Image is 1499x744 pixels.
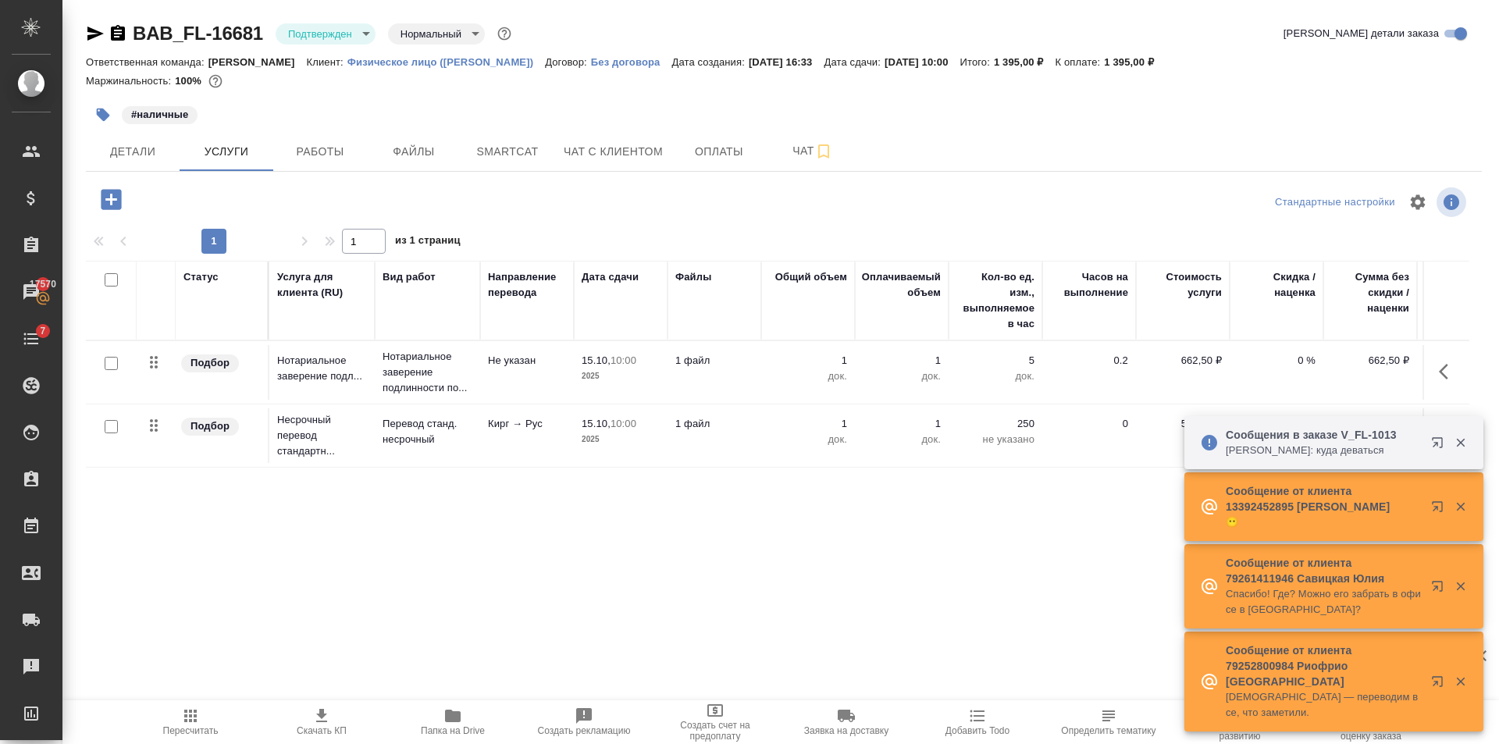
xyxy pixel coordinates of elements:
[960,56,994,68] p: Итого:
[1144,353,1222,368] p: 662,50 ₽
[1226,643,1421,689] p: Сообщение от клиента 79252800984 Риофрио [GEOGRAPHIC_DATA]
[276,23,376,44] div: Подтвержден
[120,107,199,120] span: наличные
[1237,269,1316,301] div: Скидка / наценка
[347,55,545,68] a: Физическое лицо ([PERSON_NAME])
[1144,269,1222,301] div: Стоимость услуги
[1444,579,1476,593] button: Закрыть
[297,725,347,736] span: Скачать КП
[781,700,912,744] button: Заявка на доставку
[388,23,485,44] div: Подтвержден
[1050,269,1128,301] div: Часов на выполнение
[190,418,230,434] p: Подбор
[163,725,219,736] span: Пересчитать
[545,56,591,68] p: Договор:
[205,71,226,91] button: 0.00 RUB;
[1444,436,1476,450] button: Закрыть
[20,276,66,292] span: 17570
[956,353,1034,368] p: 5
[749,56,824,68] p: [DATE] 16:33
[347,56,545,68] p: Физическое лицо ([PERSON_NAME])
[1422,491,1459,529] button: Открыть в новой вкладке
[1226,514,1421,530] p: 😶
[90,183,133,215] button: Добавить услугу
[131,107,188,123] p: #наличные
[769,432,847,447] p: док.
[1042,345,1136,400] td: 0.2
[956,368,1034,384] p: док.
[125,700,256,744] button: Пересчитать
[994,56,1056,68] p: 1 395,00 ₽
[189,142,264,162] span: Услуги
[1399,183,1437,221] span: Настроить таблицу
[863,368,941,384] p: док.
[86,24,105,43] button: Скопировать ссылку для ЯМессенджера
[86,75,175,87] p: Маржинальность:
[494,23,515,44] button: Доп статусы указывают на важность/срочность заказа
[30,323,55,339] span: 7
[582,368,660,384] p: 2025
[518,700,650,744] button: Создать рекламацию
[675,416,753,432] p: 1 файл
[1174,700,1305,744] button: Призвать менеджера по развитию
[1422,427,1459,465] button: Открыть в новой вкладке
[611,418,636,429] p: 10:00
[488,269,566,301] div: Направление перевода
[470,142,545,162] span: Smartcat
[912,700,1043,744] button: Добавить Todo
[283,142,358,162] span: Работы
[133,23,263,44] a: BAB_FL-16681
[675,269,711,285] div: Файлы
[659,720,771,742] span: Создать счет на предоплату
[682,142,757,162] span: Оплаты
[582,418,611,429] p: 15.10,
[307,56,347,68] p: Клиент:
[814,142,833,161] svg: Подписаться
[1271,190,1399,215] div: split button
[824,56,885,68] p: Дата сдачи:
[383,416,472,447] p: Перевод станд. несрочный
[591,55,672,68] a: Без договора
[775,141,850,161] span: Чат
[564,142,663,162] span: Чат с клиентом
[863,432,941,447] p: док.
[956,269,1034,332] div: Кол-во ед. изм., выполняемое в час
[277,412,367,459] p: Несрочный перевод стандартн...
[582,354,611,366] p: 15.10,
[421,725,485,736] span: Папка на Drive
[1104,56,1166,68] p: 1 395,00 ₽
[383,269,436,285] div: Вид работ
[1422,666,1459,703] button: Открыть в новой вкладке
[1284,26,1439,41] span: [PERSON_NAME] детали заказа
[945,725,1009,736] span: Добавить Todo
[769,416,847,432] p: 1
[1444,500,1476,514] button: Закрыть
[488,353,566,368] p: Не указан
[775,269,847,285] div: Общий объем
[1184,720,1296,742] span: Призвать менеджера по развитию
[1444,675,1476,689] button: Закрыть
[1226,586,1421,618] p: Спасибо! Где? Можно его забрать в офисе в [GEOGRAPHIC_DATA]?
[395,231,461,254] span: из 1 страниц
[256,700,387,744] button: Скачать КП
[396,27,466,41] button: Нормальный
[769,353,847,368] p: 1
[1331,269,1409,316] div: Сумма без скидки / наценки
[86,98,120,132] button: Добавить тэг
[376,142,451,162] span: Файлы
[4,319,59,358] a: 7
[1437,187,1469,217] span: Посмотреть информацию
[488,416,566,432] p: Кирг → Рус
[277,269,367,301] div: Услуга для клиента (RU)
[611,354,636,366] p: 10:00
[863,416,941,432] p: 1
[1043,700,1174,744] button: Определить тематику
[1144,416,1222,432] p: 500,00 ₽
[671,56,748,68] p: Дата создания:
[1042,408,1136,463] td: 0
[804,725,888,736] span: Заявка на доставку
[769,368,847,384] p: док.
[190,355,230,371] p: Подбор
[956,416,1034,432] p: 250
[956,432,1034,447] p: не указано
